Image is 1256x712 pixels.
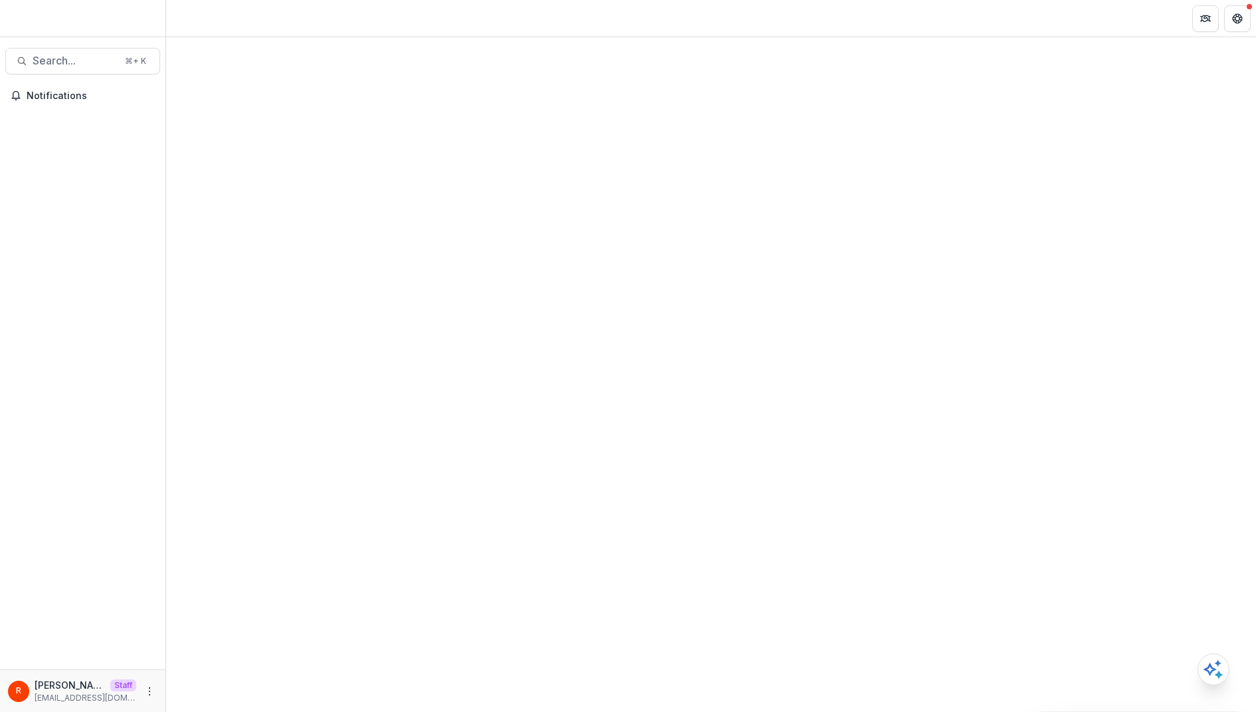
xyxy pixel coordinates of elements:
button: Get Help [1224,5,1251,32]
p: [PERSON_NAME] [35,678,105,692]
span: Notifications [27,90,155,102]
div: Raj [16,687,21,695]
button: Open AI Assistant [1198,653,1229,685]
nav: breadcrumb [171,9,228,28]
button: More [142,683,157,699]
p: Staff [110,679,136,691]
button: Notifications [5,85,160,106]
button: Search... [5,48,160,74]
div: ⌘ + K [122,54,149,68]
span: Search... [33,55,117,67]
button: Partners [1192,5,1219,32]
p: [EMAIL_ADDRESS][DOMAIN_NAME] [35,692,136,704]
